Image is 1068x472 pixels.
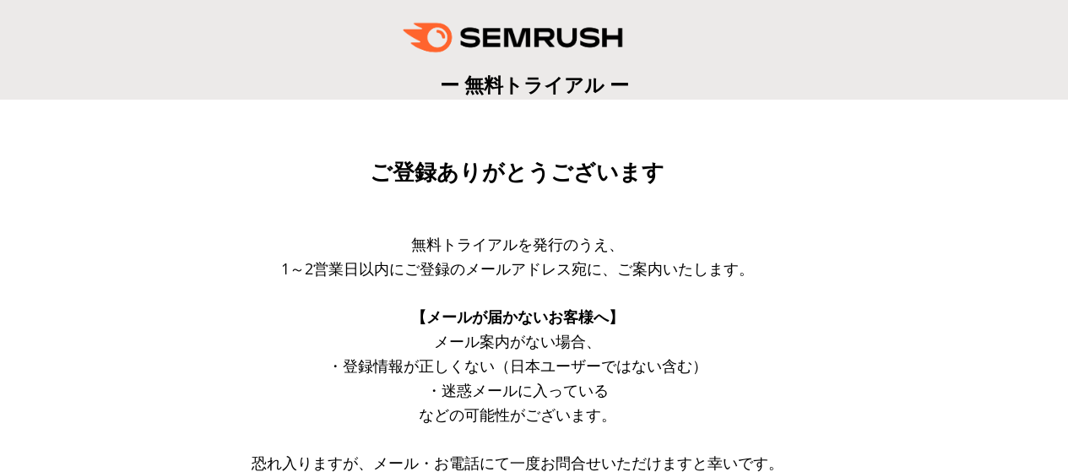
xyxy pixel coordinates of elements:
[370,160,664,185] span: ご登録ありがとうございます
[411,307,624,327] span: 【メールが届かないお客様へ】
[419,404,616,425] span: などの可能性がございます。
[411,234,624,254] span: 無料トライアルを発行のうえ、
[434,331,601,351] span: メール案内がない場合、
[281,258,754,279] span: 1～2営業日以内にご登録のメールアドレス宛に、ご案内いたします。
[328,355,707,376] span: ・登録情報が正しくない（日本ユーザーではない含む）
[440,71,629,98] span: ー 無料トライアル ー
[426,380,609,400] span: ・迷惑メールに入っている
